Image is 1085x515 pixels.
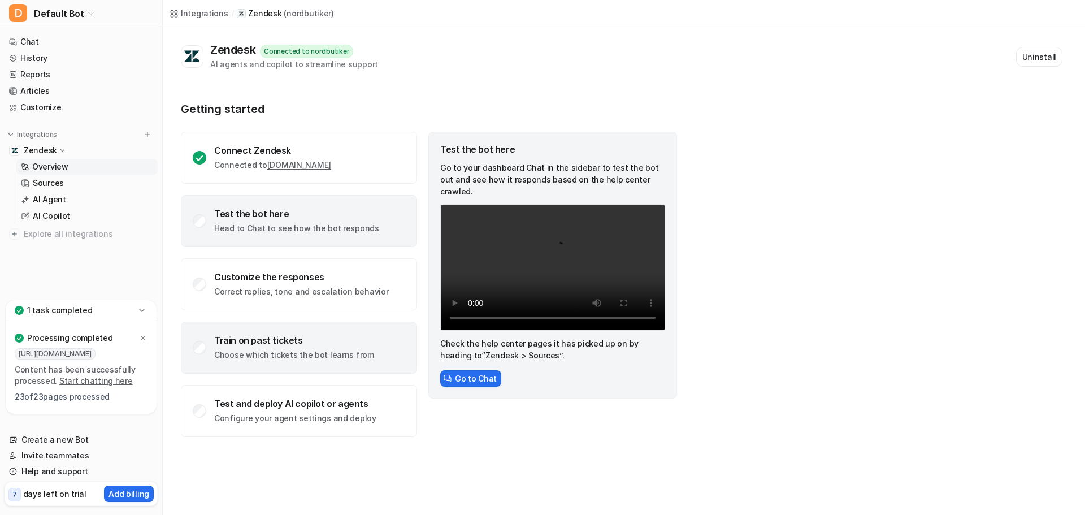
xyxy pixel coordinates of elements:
[15,348,96,360] span: [URL][DOMAIN_NAME]
[232,8,234,19] span: /
[284,8,333,19] p: ( nordbutiker )
[210,58,378,70] div: AI agents and copilot to streamline support
[440,144,665,155] div: Test the bot here
[5,129,60,140] button: Integrations
[5,99,158,115] a: Customize
[24,145,57,156] p: Zendesk
[5,50,158,66] a: History
[214,349,374,361] p: Choose which tickets the bot learns from
[248,8,281,19] p: Zendesk
[17,130,57,139] p: Integrations
[15,364,147,387] p: Content has been successfully processed.
[181,7,228,19] div: Integrations
[23,488,86,500] p: days left on trial
[24,225,153,243] span: Explore all integrations
[27,332,112,344] p: Processing completed
[181,102,678,116] p: Getting started
[5,34,158,50] a: Chat
[214,145,331,156] div: Connect Zendesk
[9,4,27,22] span: D
[16,159,158,175] a: Overview
[27,305,93,316] p: 1 task completed
[214,398,376,409] div: Test and deploy AI copilot or agents
[5,432,158,448] a: Create a new Bot
[214,335,374,346] div: Train on past tickets
[104,486,154,502] button: Add billing
[9,228,20,240] img: explore all integrations
[214,208,379,219] div: Test the bot here
[444,374,452,382] img: ChatIcon
[5,67,158,83] a: Reports
[210,43,260,57] div: Zendesk
[440,337,665,361] p: Check the help center pages it has picked up on by heading to
[481,350,564,360] a: “Zendesk > Sources”.
[5,448,158,464] a: Invite teammates
[440,162,665,197] p: Go to your dashboard Chat in the sidebar to test the bot out and see how it responds based on the...
[108,488,149,500] p: Add billing
[440,204,665,331] video: Your browser does not support the video tag.
[267,160,331,170] a: [DOMAIN_NAME]
[11,147,18,154] img: Zendesk
[16,208,158,224] a: AI Copilot
[440,370,501,387] button: Go to Chat
[237,8,333,19] a: Zendesk(nordbutiker)
[12,490,17,500] p: 7
[214,271,388,283] div: Customize the responses
[33,194,66,205] p: AI Agent
[7,131,15,139] img: expand menu
[34,6,84,21] span: Default Bot
[32,161,68,172] p: Overview
[214,286,388,297] p: Correct replies, tone and escalation behavior
[59,376,133,386] a: Start chatting here
[214,413,376,424] p: Configure your agent settings and deploy
[33,210,70,222] p: AI Copilot
[16,175,158,191] a: Sources
[1016,47,1062,67] button: Uninstall
[170,7,228,19] a: Integrations
[5,464,158,479] a: Help and support
[5,83,158,99] a: Articles
[15,391,147,403] p: 23 of 23 pages processed
[214,223,379,234] p: Head to Chat to see how the bot responds
[260,45,353,58] div: Connected to nordbutiker
[33,178,64,189] p: Sources
[5,226,158,242] a: Explore all integrations
[184,50,201,63] img: Zendesk logo
[144,131,151,139] img: menu_add.svg
[16,192,158,207] a: AI Agent
[214,159,331,171] p: Connected to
